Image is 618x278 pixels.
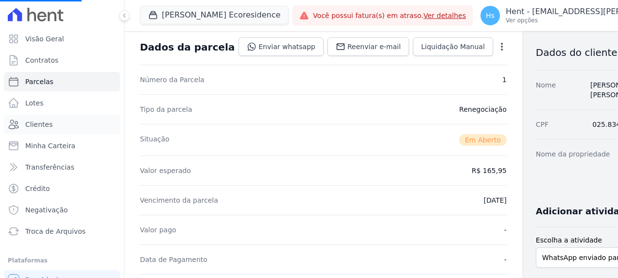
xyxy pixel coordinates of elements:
[140,195,218,205] dt: Vencimento da parcela
[25,162,74,172] span: Transferências
[536,80,556,100] dt: Nome
[313,11,466,21] span: Você possui fatura(s) em atraso.
[140,75,205,85] dt: Número da Parcela
[239,37,324,56] a: Enviar whatsapp
[4,72,120,91] a: Parcelas
[347,42,401,52] span: Reenviar e-mail
[483,195,506,205] dd: [DATE]
[140,225,176,235] dt: Valor pago
[421,42,485,52] span: Liquidação Manual
[502,75,507,85] dd: 1
[4,157,120,177] a: Transferências
[25,77,53,87] span: Parcelas
[4,136,120,156] a: Minha Carteira
[327,37,409,56] a: Reenviar e-mail
[4,200,120,220] a: Negativação
[472,166,507,175] dd: R$ 165,95
[4,222,120,241] a: Troca de Arquivos
[4,51,120,70] a: Contratos
[140,166,191,175] dt: Valor esperado
[25,98,44,108] span: Lotes
[140,134,170,146] dt: Situação
[25,184,50,193] span: Crédito
[8,255,116,266] div: Plataformas
[504,225,507,235] dd: -
[486,12,495,19] span: Hs
[25,226,86,236] span: Troca de Arquivos
[25,55,58,65] span: Contratos
[413,37,493,56] a: Liquidação Manual
[25,120,52,129] span: Clientes
[140,104,192,114] dt: Tipo da parcela
[504,255,507,264] dd: -
[4,93,120,113] a: Lotes
[25,205,68,215] span: Negativação
[140,255,207,264] dt: Data de Pagamento
[4,179,120,198] a: Crédito
[140,41,235,53] div: Dados da parcela
[140,6,289,24] button: [PERSON_NAME] Ecoresidence
[25,141,75,151] span: Minha Carteira
[25,34,64,44] span: Visão Geral
[4,29,120,49] a: Visão Geral
[459,104,507,114] dd: Renegociação
[459,134,507,146] span: Em Aberto
[4,115,120,134] a: Clientes
[536,120,549,129] dt: CPF
[536,149,610,159] dt: Nome da propriedade
[423,12,466,19] a: Ver detalhes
